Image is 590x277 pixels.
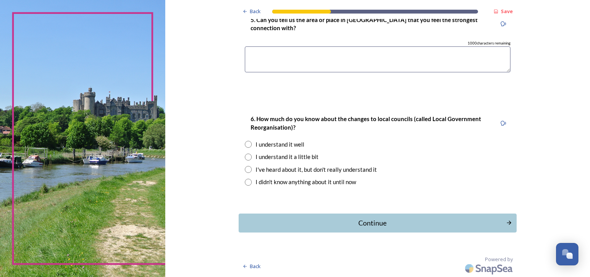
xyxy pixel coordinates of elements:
[256,152,319,161] div: I understand it a little bit
[251,16,479,31] strong: 5. Can you tell us the area or place in [GEOGRAPHIC_DATA] that you feel the strongest connection ...
[556,243,578,265] button: Open Chat
[256,140,304,149] div: I understand it well
[239,214,517,233] button: Continue
[250,8,261,15] span: Back
[256,165,377,174] div: I've heard about it, but don't really understand it
[243,218,502,228] div: Continue
[251,115,482,130] strong: 6. How much do you know about the changes to local councils (called Local Government Reorganisati...
[468,41,510,46] span: 1000 characters remaining
[256,178,356,186] div: I didn't know anything about it until now
[485,256,513,263] span: Powered by
[501,8,513,15] strong: Save
[250,263,261,270] span: Back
